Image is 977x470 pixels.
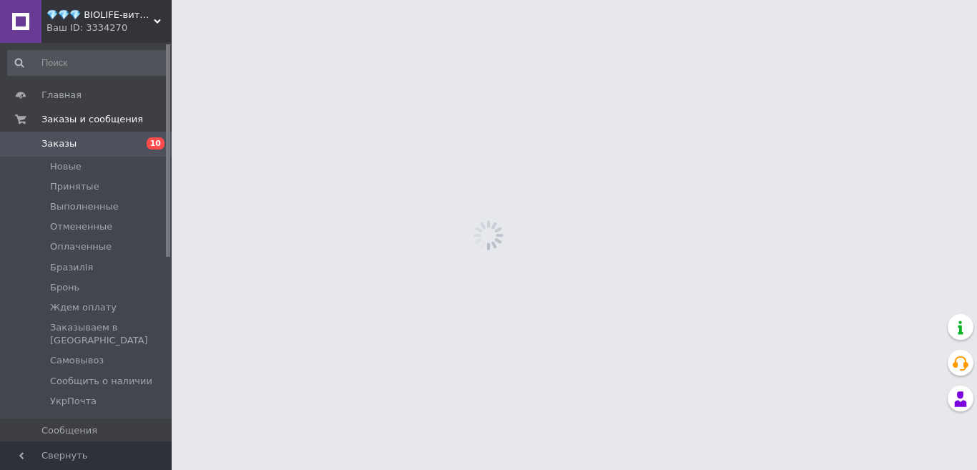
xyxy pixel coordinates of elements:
[50,395,97,408] span: УкрПочта
[41,113,143,126] span: Заказы и сообщения
[7,50,169,76] input: Поиск
[50,375,152,388] span: Сообщить о наличии
[46,9,154,21] span: 💎💎💎 BIOLIFE-витамины и минералы
[50,160,82,173] span: Новые
[50,261,93,274] span: Бразилія
[50,301,117,314] span: Ждем оплату
[50,354,104,367] span: Самовывоз
[147,137,165,150] span: 10
[50,200,119,213] span: Выполненные
[41,424,97,437] span: Сообщения
[41,137,77,150] span: Заказы
[50,321,167,347] span: Заказываем в [GEOGRAPHIC_DATA]
[50,180,99,193] span: Принятые
[41,89,82,102] span: Главная
[46,21,172,34] div: Ваш ID: 3334270
[50,281,79,294] span: Бронь
[50,220,112,233] span: Отмененные
[50,240,112,253] span: Оплаченные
